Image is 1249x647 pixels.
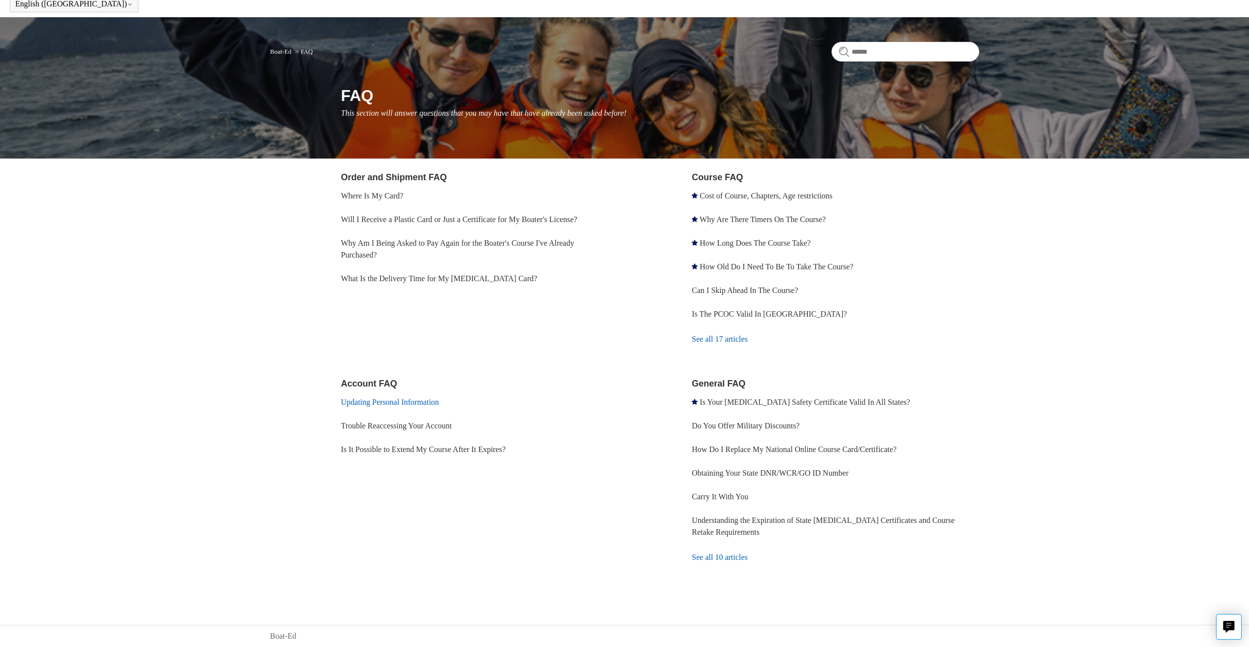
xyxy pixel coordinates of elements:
[341,107,979,119] p: This section will answer questions that you may have that have already been asked before!
[692,172,743,182] a: Course FAQ
[692,263,698,269] svg: Promoted article
[341,239,575,259] a: Why Am I Being Asked to Pay Again for the Boater's Course I've Already Purchased?
[692,492,748,501] a: Carry It With You
[270,48,293,55] li: Boat-Ed
[700,215,826,224] a: Why Are There Timers On The Course?
[692,310,847,318] a: Is The PCOC Valid In [GEOGRAPHIC_DATA]?
[692,399,698,405] svg: Promoted article
[692,193,698,198] svg: Promoted article
[692,516,955,536] a: Understanding the Expiration of State [MEDICAL_DATA] Certificates and Course Retake Requirements
[692,286,798,294] a: Can I Skip Ahead In The Course?
[692,216,698,222] svg: Promoted article
[341,274,538,283] a: What Is the Delivery Time for My [MEDICAL_DATA] Card?
[341,421,452,430] a: Trouble Reaccessing Your Account
[341,215,577,224] a: Will I Receive a Plastic Card or Just a Certificate for My Boater's License?
[832,42,979,62] input: Search
[270,630,296,642] a: Boat-Ed
[1216,614,1242,640] button: Live chat
[341,172,447,182] a: Order and Shipment FAQ
[341,84,979,107] h1: FAQ
[692,326,979,353] a: See all 17 articles
[700,262,853,271] a: How Old Do I Need To Be To Take The Course?
[270,48,291,55] a: Boat-Ed
[700,398,910,406] a: Is Your [MEDICAL_DATA] Safety Certificate Valid In All States?
[341,445,506,453] a: Is It Possible to Extend My Course After It Expires?
[700,239,810,247] a: How Long Does The Course Take?
[341,398,439,406] a: Updating Personal Information
[700,192,833,200] a: Cost of Course, Chapters, Age restrictions
[692,445,897,453] a: How Do I Replace My National Online Course Card/Certificate?
[341,192,404,200] a: Where Is My Card?
[692,240,698,246] svg: Promoted article
[692,379,745,388] a: General FAQ
[692,544,979,571] a: See all 10 articles
[692,469,848,477] a: Obtaining Your State DNR/WCR/GO ID Number
[293,48,313,55] li: FAQ
[341,379,397,388] a: Account FAQ
[692,421,800,430] a: Do You Offer Military Discounts?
